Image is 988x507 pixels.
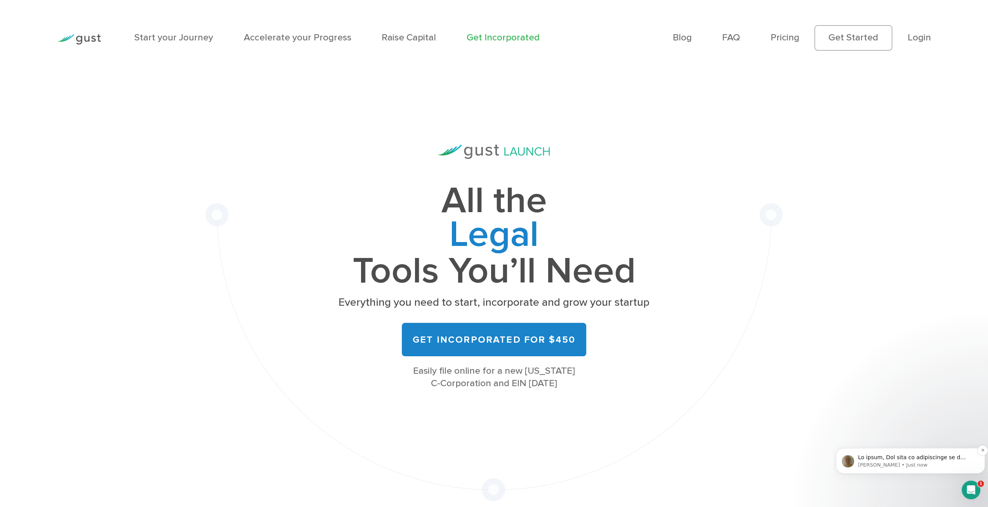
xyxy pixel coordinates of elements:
a: Get Started [814,25,892,50]
div: Easily file online for a new [US_STATE] C-Corporation and EIN [DATE] [336,365,651,390]
h1: All the Tools You’ll Need [336,184,651,288]
iframe: Intercom live chat [962,481,980,499]
a: FAQ [722,32,740,43]
a: Start your Journey [134,32,213,43]
img: Gust Launch Logo [438,145,550,159]
a: Get Incorporated [467,32,540,43]
iframe: Intercom notifications message [833,432,988,486]
p: Everything you need to start, incorporate and grow your startup [336,295,651,310]
a: Pricing [771,32,799,43]
a: Login [907,32,931,43]
a: Accelerate your Progress [244,32,351,43]
a: Get Incorporated for $450 [402,323,586,357]
span: 1 [978,481,984,487]
a: Raise Capital [382,32,436,43]
span: Legal [336,218,651,255]
img: Gust Logo [57,34,101,45]
a: Blog [673,32,692,43]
